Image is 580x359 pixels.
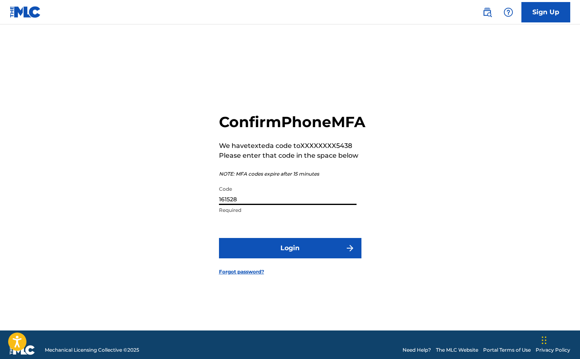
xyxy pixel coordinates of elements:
div: Drag [542,328,547,352]
span: Mechanical Licensing Collective © 2025 [45,346,139,354]
a: Forgot password? [219,268,264,275]
p: We have texted a code to XXXXXXXX5438 [219,141,366,151]
p: Please enter that code in the space below [219,151,366,161]
a: Sign Up [521,2,570,22]
iframe: Chat Widget [539,320,580,359]
h2: Confirm Phone MFA [219,113,366,131]
p: Required [219,207,357,214]
a: Public Search [479,4,495,20]
a: Need Help? [403,346,431,354]
div: Help [500,4,517,20]
button: Login [219,238,361,258]
img: help [503,7,513,17]
img: search [482,7,492,17]
a: Portal Terms of Use [483,346,531,354]
a: Privacy Policy [536,346,570,354]
img: logo [10,345,35,355]
a: The MLC Website [436,346,478,354]
img: f7272a7cc735f4ea7f67.svg [345,243,355,253]
img: MLC Logo [10,6,41,18]
p: NOTE: MFA codes expire after 15 minutes [219,170,366,178]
